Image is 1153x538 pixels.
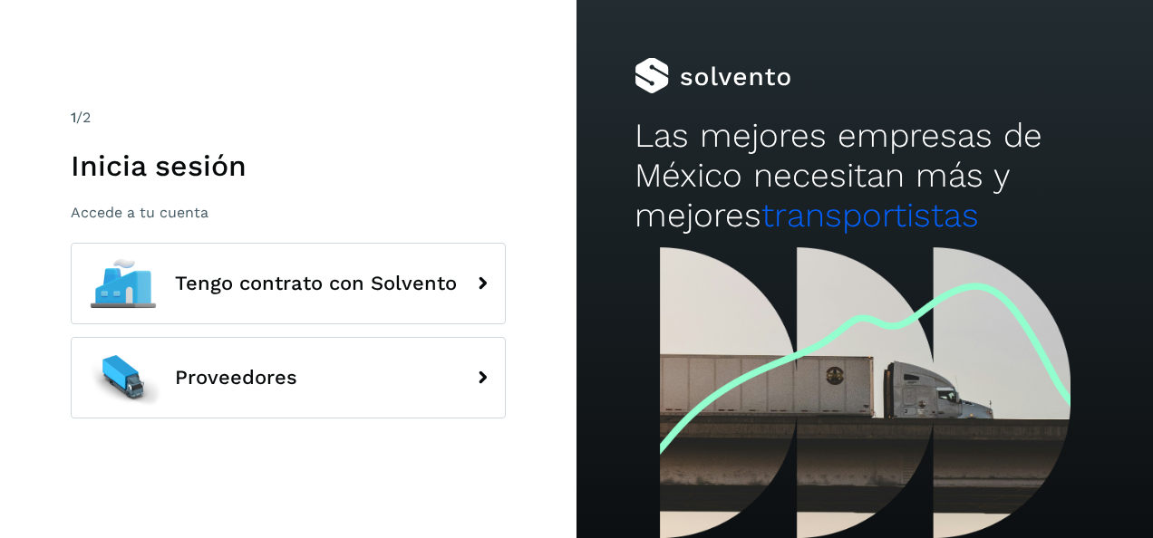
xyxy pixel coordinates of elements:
button: Proveedores [71,337,506,418]
span: Tengo contrato con Solvento [175,273,457,294]
span: Proveedores [175,367,297,389]
p: Accede a tu cuenta [71,204,506,221]
h1: Inicia sesión [71,149,506,183]
button: Tengo contrato con Solvento [71,243,506,324]
span: 1 [71,109,76,126]
span: transportistas [761,196,979,235]
div: /2 [71,107,506,129]
h2: Las mejores empresas de México necesitan más y mejores [635,116,1096,236]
